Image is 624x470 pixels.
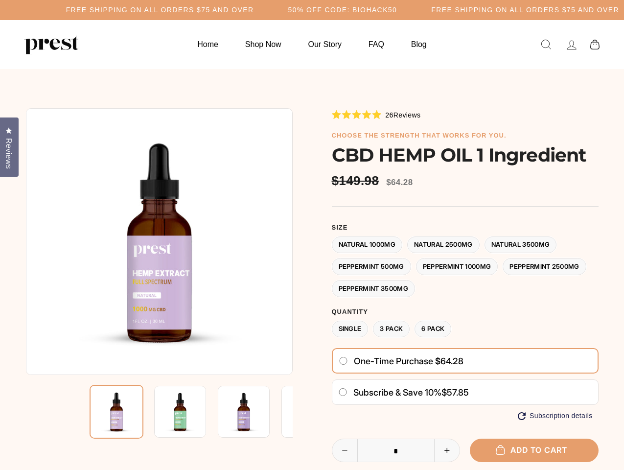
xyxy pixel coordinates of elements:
[332,173,382,188] span: $149.98
[407,236,480,254] label: Natural 2500MG
[386,178,413,187] span: $64.28
[441,387,469,398] span: $57.85
[530,412,592,420] span: Subscription details
[415,321,451,338] label: 6 Pack
[385,111,393,119] span: 26
[185,35,439,54] ul: Primary
[339,357,348,365] input: One-time purchase $64.28
[281,386,333,438] img: CBD HEMP OIL 1 Ingredient
[332,224,599,232] label: Size
[416,258,498,275] label: Peppermint 1000MG
[2,138,15,169] span: Reviews
[154,386,206,438] img: CBD HEMP OIL 1 Ingredient
[354,356,463,367] span: One-time purchase $64.28
[26,108,293,375] img: CBD HEMP OIL 1 Ingredient
[353,387,441,398] span: Subscribe & save 10%
[218,386,270,438] img: CBD HEMP OIL 1 Ingredient
[332,144,599,166] h1: CBD HEMP OIL 1 Ingredient
[24,35,78,54] img: PREST ORGANICS
[332,439,358,462] button: Reduce item quantity by one
[288,6,397,14] h5: 50% OFF CODE: BIOHACK50
[332,236,403,254] label: Natural 1000MG
[332,439,460,463] input: quantity
[503,258,586,275] label: Peppermint 2500MG
[338,388,347,396] input: Subscribe & save 10%$57.85
[470,439,599,462] button: Add to cart
[332,132,599,140] h6: choose the strength that works for you.
[501,445,567,455] span: Add to cart
[66,6,254,14] h5: Free Shipping on all orders $75 and over
[399,35,439,54] a: Blog
[332,109,421,120] div: 26Reviews
[332,258,411,275] label: Peppermint 500MG
[332,308,599,316] label: Quantity
[185,35,231,54] a: Home
[356,35,396,54] a: FAQ
[373,321,410,338] label: 3 Pack
[485,236,557,254] label: Natural 3500MG
[434,439,460,462] button: Increase item quantity by one
[393,111,421,119] span: Reviews
[332,280,416,297] label: Peppermint 3500MG
[296,35,354,54] a: Our Story
[90,385,143,439] img: CBD HEMP OIL 1 Ingredient
[332,321,369,338] label: Single
[431,6,619,14] h5: Free Shipping on all orders $75 and over
[233,35,294,54] a: Shop Now
[518,412,592,420] button: Subscription details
